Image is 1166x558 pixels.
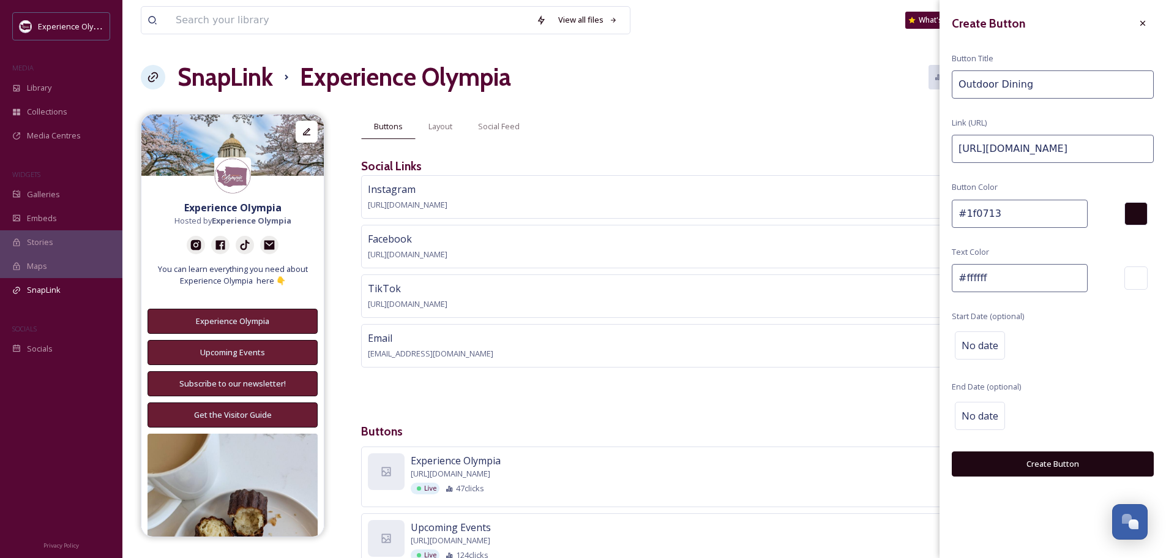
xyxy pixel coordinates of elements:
[952,381,1021,393] span: End Date (optional)
[361,157,422,175] h3: Social Links
[43,541,79,549] span: Privacy Policy
[962,409,998,423] span: No date
[214,157,251,194] img: download.jpeg
[368,331,392,345] span: Email
[952,53,993,64] span: Button Title
[411,535,490,546] span: [URL][DOMAIN_NAME]
[411,468,490,480] span: [URL][DOMAIN_NAME]
[27,213,57,224] span: Embeds
[12,324,37,333] span: SOCIALS
[368,298,447,309] span: [URL][DOMAIN_NAME]
[148,371,318,396] button: Subscribe to our newsletter!
[552,8,624,32] a: View all files
[154,347,311,358] div: Upcoming Events
[428,121,452,132] span: Layout
[368,183,416,196] span: Instagram
[154,315,311,327] div: Experience Olympia
[368,282,401,295] span: TikTok
[148,309,318,334] button: Experience Olympia
[27,236,53,248] span: Stories
[478,121,520,132] span: Social Feed
[952,70,1154,99] input: My Link
[962,338,998,353] span: No date
[148,263,318,287] span: You can learn everything you need about Experience Olympia here 👇
[27,82,51,94] span: Library
[154,409,311,421] div: Get the Visitor Guide
[411,483,439,494] div: Live
[952,246,989,258] span: Text Color
[952,311,1024,322] span: Start Date (optional)
[952,15,1025,32] h3: Create Button
[27,343,53,355] span: Socials
[43,537,79,552] a: Privacy Policy
[20,20,32,32] img: download.jpeg
[1112,504,1148,540] button: Open Chat
[905,12,966,29] a: What's New
[411,453,501,468] span: Experience Olympia
[952,451,1154,477] button: Create Button
[27,189,60,200] span: Galleries
[411,520,491,535] span: Upcoming Events
[368,199,447,210] span: [URL][DOMAIN_NAME]
[154,378,311,390] div: Subscribe to our newsletter!
[27,106,67,118] span: Collections
[368,249,447,260] span: [URL][DOMAIN_NAME]
[12,63,34,72] span: MEDIA
[361,423,1148,440] h3: Buttons
[178,59,273,96] a: SnapLink
[27,260,47,272] span: Maps
[374,121,403,132] span: Buttons
[170,7,530,34] input: Search your library
[952,181,998,193] span: Button Color
[141,115,324,176] img: 9c6a7002-426f-4cb5-823e-d5c6452e47a1.jpg
[38,20,111,32] span: Experience Olympia
[368,348,493,359] span: [EMAIL_ADDRESS][DOMAIN_NAME]
[212,215,291,226] strong: Experience Olympia
[368,232,412,246] span: Facebook
[148,340,318,365] button: Upcoming Events
[27,284,61,296] span: SnapLink
[27,130,81,141] span: Media Centres
[148,402,318,428] button: Get the Visitor Guide
[300,59,511,96] h1: Experience Olympia
[952,135,1154,163] input: https://www.snapsea.io
[456,483,484,494] span: 47 clicks
[174,215,291,227] span: Hosted by
[929,65,994,89] a: Analytics
[952,117,987,129] span: Link (URL)
[12,170,40,179] span: WIDGETS
[184,201,282,214] strong: Experience Olympia
[929,65,988,89] button: Analytics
